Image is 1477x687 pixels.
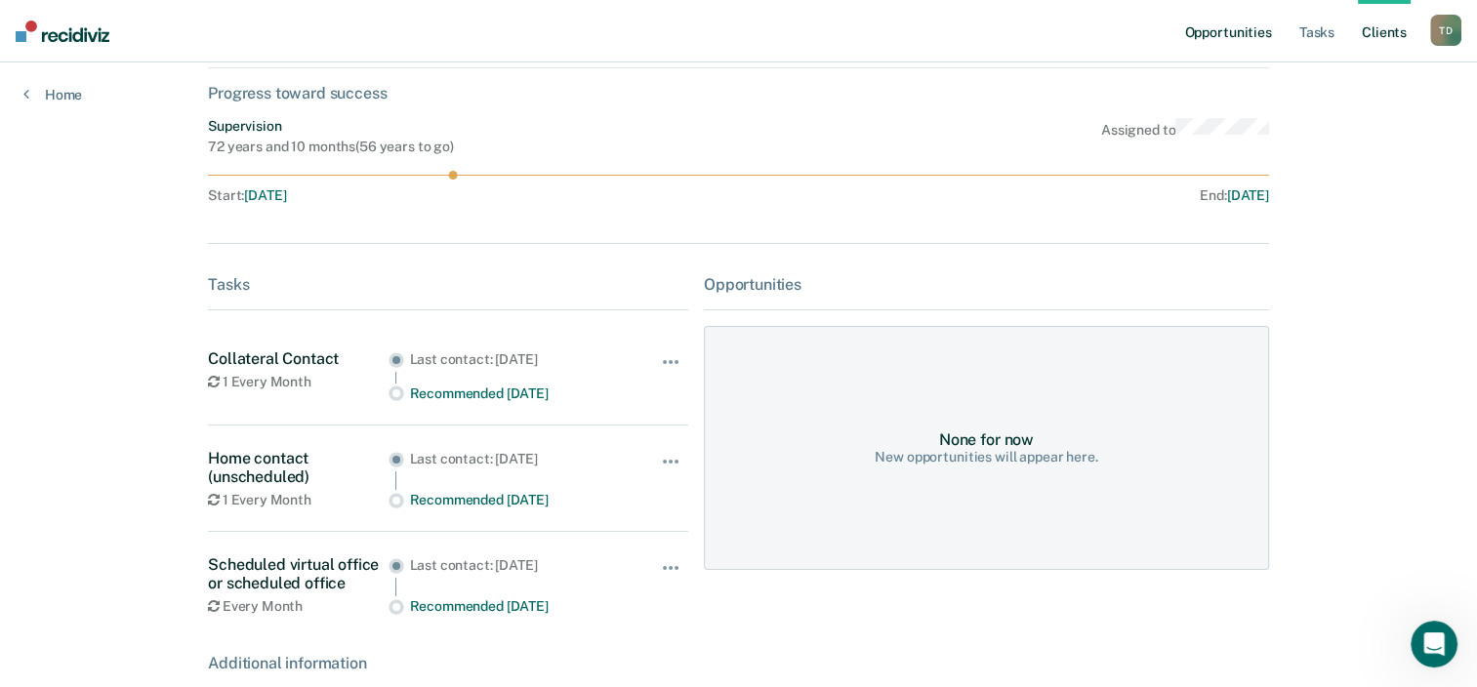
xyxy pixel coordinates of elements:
[410,492,629,508] div: Recommended [DATE]
[410,451,629,467] div: Last contact: [DATE]
[410,557,629,574] div: Last contact: [DATE]
[16,20,109,42] img: Recidiviz
[208,84,1269,102] div: Progress toward success
[747,187,1269,204] div: End :
[208,598,388,615] div: Every Month
[1227,187,1269,203] span: [DATE]
[208,118,454,135] div: Supervision
[208,139,454,155] div: 72 years and 10 months ( 56 years to go )
[410,598,629,615] div: Recommended [DATE]
[1101,118,1269,155] div: Assigned to
[875,449,1097,465] div: New opportunities will appear here.
[704,275,1269,294] div: Opportunities
[208,492,388,508] div: 1 Every Month
[208,654,688,672] div: Additional information
[410,385,629,402] div: Recommended [DATE]
[208,449,388,486] div: Home contact (unscheduled)
[23,86,82,103] a: Home
[208,555,388,592] div: Scheduled virtual office or scheduled office
[208,275,688,294] div: Tasks
[208,374,388,390] div: 1 Every Month
[208,349,388,368] div: Collateral Contact
[1430,15,1461,46] div: T D
[208,187,739,204] div: Start :
[1411,621,1457,667] iframe: Intercom live chat
[1430,15,1461,46] button: TD
[244,187,286,203] span: [DATE]
[410,351,629,368] div: Last contact: [DATE]
[939,430,1034,449] div: None for now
